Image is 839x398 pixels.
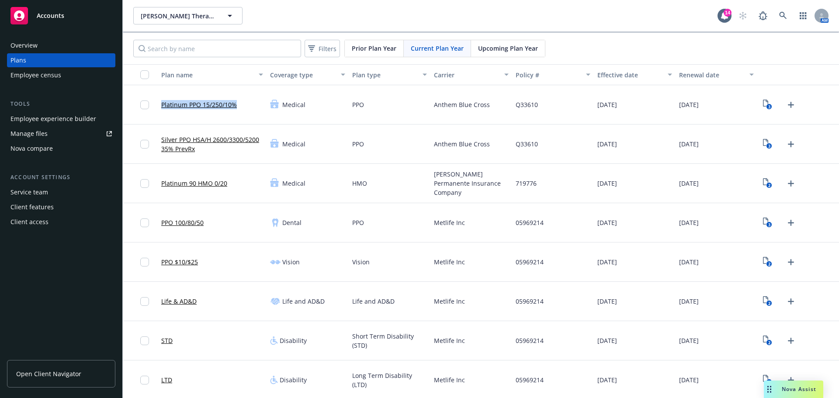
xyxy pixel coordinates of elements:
[282,297,325,306] span: Life and AD&D
[597,100,617,109] span: [DATE]
[434,170,509,197] span: [PERSON_NAME] Permanente Insurance Company
[10,68,61,82] div: Employee census
[352,139,364,149] span: PPO
[10,53,26,67] div: Plans
[7,185,115,199] a: Service team
[319,44,336,53] span: Filters
[7,68,115,82] a: Employee census
[434,139,490,149] span: Anthem Blue Cross
[140,100,149,109] input: Toggle Row Selected
[761,294,775,308] a: View Plan Documents
[352,70,417,80] div: Plan type
[16,369,81,378] span: Open Client Navigator
[754,7,772,24] a: Report a Bug
[282,218,302,227] span: Dental
[282,100,305,109] span: Medical
[352,100,364,109] span: PPO
[764,381,823,398] button: Nova Assist
[679,218,699,227] span: [DATE]
[352,297,395,306] span: Life and AD&D
[516,336,544,345] span: 05969214
[784,255,798,269] a: Upload Plan Documents
[267,64,348,85] button: Coverage type
[761,216,775,230] a: View Plan Documents
[594,64,676,85] button: Effective date
[349,64,430,85] button: Plan type
[352,257,370,266] span: Vision
[161,297,197,306] a: Life & AD&D
[280,336,307,345] span: Disability
[161,100,237,109] a: Platinum PPO 15/250/10%
[133,40,301,57] input: Search by name
[161,218,204,227] a: PPO 100/80/50
[161,257,198,266] a: PPO $10/$25
[434,375,465,384] span: Metlife Inc
[140,140,149,149] input: Toggle Row Selected
[161,179,227,188] a: Platinum 90 HMO 0/20
[434,218,465,227] span: Metlife Inc
[434,257,465,266] span: Metlife Inc
[133,7,243,24] button: [PERSON_NAME] Therapeutics
[434,100,490,109] span: Anthem Blue Cross
[516,218,544,227] span: 05969214
[305,40,340,57] button: Filters
[352,218,364,227] span: PPO
[516,70,581,80] div: Policy #
[768,183,770,188] text: 2
[7,200,115,214] a: Client features
[679,336,699,345] span: [DATE]
[140,297,149,306] input: Toggle Row Selected
[411,44,464,53] span: Current Plan Year
[7,112,115,126] a: Employee experience builder
[597,218,617,227] span: [DATE]
[434,70,499,80] div: Carrier
[7,3,115,28] a: Accounts
[768,143,770,149] text: 3
[37,12,64,19] span: Accounts
[761,255,775,269] a: View Plan Documents
[158,64,267,85] button: Plan name
[516,297,544,306] span: 05969214
[352,371,427,389] span: Long Term Disability (LTD)
[679,179,699,188] span: [DATE]
[10,112,96,126] div: Employee experience builder
[10,185,48,199] div: Service team
[352,332,427,350] span: Short Term Disability (STD)
[140,258,149,266] input: Toggle Row Selected
[7,38,115,52] a: Overview
[679,297,699,306] span: [DATE]
[774,7,792,24] a: Search
[597,179,617,188] span: [DATE]
[679,375,699,384] span: [DATE]
[306,42,338,55] span: Filters
[768,301,770,306] text: 2
[597,257,617,266] span: [DATE]
[434,297,465,306] span: Metlife Inc
[679,257,699,266] span: [DATE]
[679,100,699,109] span: [DATE]
[784,98,798,112] a: Upload Plan Documents
[516,100,538,109] span: Q33610
[597,139,617,149] span: [DATE]
[141,11,216,21] span: [PERSON_NAME] Therapeutics
[516,257,544,266] span: 05969214
[597,375,617,384] span: [DATE]
[10,200,54,214] div: Client features
[161,135,263,153] a: Silver PPO HSA/H 2600/3300/5200 35% PrevRx
[761,98,775,112] a: View Plan Documents
[597,297,617,306] span: [DATE]
[7,173,115,182] div: Account settings
[764,381,775,398] div: Drag to move
[512,64,594,85] button: Policy #
[784,177,798,190] a: Upload Plan Documents
[7,127,115,141] a: Manage files
[516,375,544,384] span: 05969214
[516,139,538,149] span: Q33610
[478,44,538,53] span: Upcoming Plan Year
[7,100,115,108] div: Tools
[768,104,770,110] text: 3
[161,70,253,80] div: Plan name
[679,70,744,80] div: Renewal date
[768,340,770,346] text: 2
[352,44,396,53] span: Prior Plan Year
